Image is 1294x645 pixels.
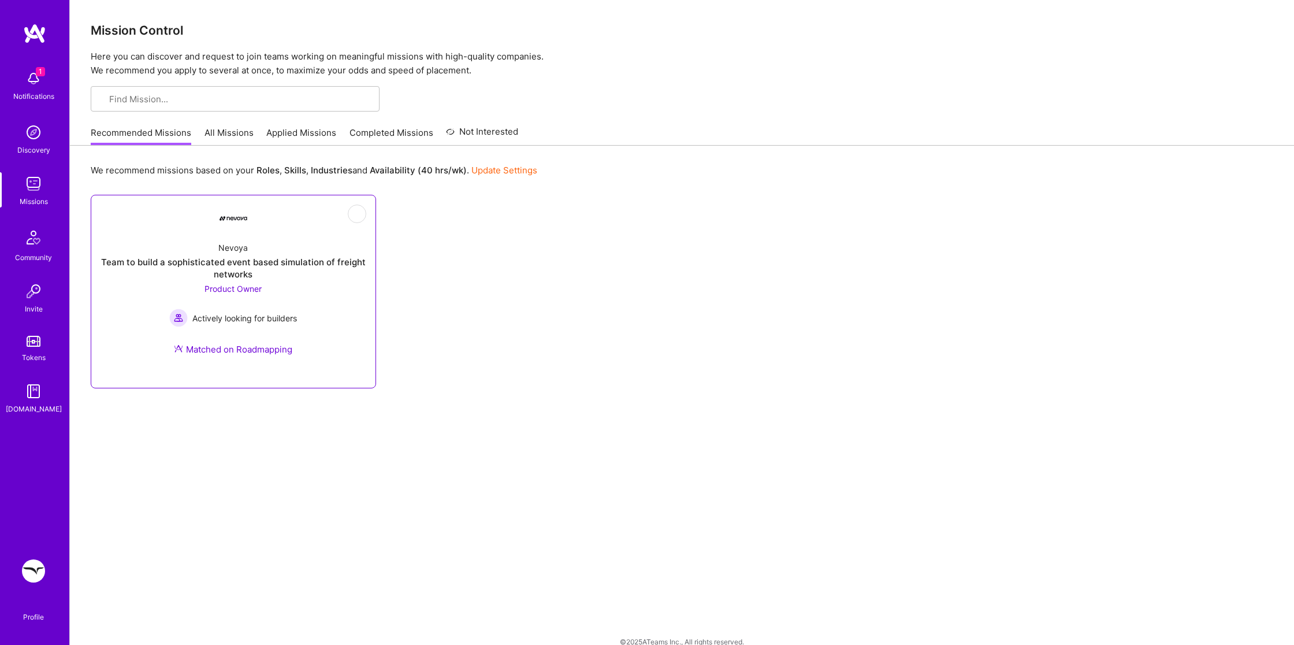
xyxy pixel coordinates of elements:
div: Notifications [13,90,54,102]
div: Invite [25,303,43,315]
a: Freed: Marketing Designer [19,559,48,583]
a: Completed Missions [349,127,433,146]
div: Nevoya [218,242,248,254]
div: [DOMAIN_NAME] [6,403,62,415]
div: Discovery [17,144,50,156]
a: Profile [19,599,48,622]
img: guide book [22,380,45,403]
img: logo [23,23,46,44]
img: Ateam Purple Icon [174,344,183,353]
b: Roles [256,165,280,176]
img: bell [22,67,45,90]
span: Actively looking for builders [192,312,297,324]
a: Company LogoNevoyaTeam to build a sophisticated event based simulation of freight networksProduct... [101,205,366,369]
a: Applied Missions [266,127,336,146]
div: Missions [20,195,48,207]
i: icon EyeClosed [352,209,362,218]
b: Availability (40 hrs/wk) [370,165,467,176]
a: Recommended Missions [91,127,191,146]
input: Find Mission... [109,93,370,105]
span: 1 [36,67,45,76]
a: Not Interested [446,125,518,146]
img: Actively looking for builders [169,309,188,327]
img: discovery [22,121,45,144]
span: Product Owner [204,284,262,294]
img: Company Logo [220,216,247,221]
div: Tokens [22,351,46,364]
p: Here you can discover and request to join teams working on meaningful missions with high-quality ... [91,50,1273,77]
b: Industries [311,165,352,176]
img: Community [20,224,47,251]
a: All Missions [204,127,254,146]
img: Freed: Marketing Designer [22,559,45,583]
h3: Mission Control [91,23,1273,38]
a: Update Settings [471,165,537,176]
b: Skills [284,165,306,176]
div: Team to build a sophisticated event based simulation of freight networks [101,256,366,280]
img: tokens [27,336,40,347]
div: Matched on Roadmapping [174,343,292,355]
img: Invite [22,280,45,303]
i: icon SearchGrey [100,95,109,104]
div: Profile [23,611,44,622]
img: teamwork [22,172,45,195]
p: We recommend missions based on your , , and . [91,164,537,176]
div: Community [15,251,52,264]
